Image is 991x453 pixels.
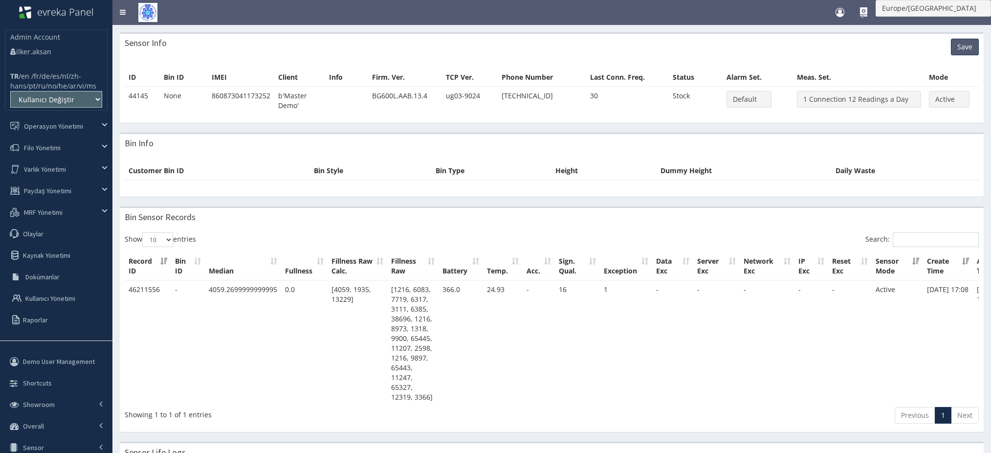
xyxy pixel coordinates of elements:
[125,406,472,420] div: Showing 1 to 1 of 1 entries
[368,87,442,114] td: BG600L.AAB.13.4
[29,81,36,91] a: pt
[325,68,368,87] th: Info
[125,68,160,87] th: ID
[523,252,555,280] th: Acc.: activate to sort column ascending
[387,252,439,280] th: Fillness Raw: activate to sort column ascending
[10,71,81,91] a: zh-hans
[281,252,328,280] th: Fullness: activate to sort column ascending
[125,139,154,148] h3: Bin Info
[523,281,555,406] td: -
[793,68,925,87] th: Meas. Set.
[48,81,56,91] a: no
[600,252,652,280] th: Exception: activate to sort column ascending
[160,68,208,87] th: Bin ID
[439,281,483,406] td: 366.0
[59,81,67,91] a: he
[951,39,979,55] button: Save
[872,281,923,406] td: Active
[125,87,160,114] td: 44145
[142,232,173,247] select: Showentries
[832,162,979,180] th: Daily Waste
[10,71,19,81] b: TR
[733,94,759,104] span: Default
[2,309,112,331] a: Raporlar
[37,5,94,19] span: evreka Panel
[882,3,978,13] span: Europe/[GEOGRAPHIC_DATA]
[171,252,205,280] th: Bin ID: activate to sort column ascending
[24,143,61,152] span: Filo Yönetimi
[281,281,328,406] td: 0.0
[923,281,973,406] td: [DATE] 17:08
[24,165,66,174] span: Varlık Yönetimi
[483,281,523,406] td: 24.93
[723,68,793,87] th: Alarm Set.
[600,281,652,406] td: 1
[935,94,957,104] span: Active
[859,7,868,16] div: Nasıl Kullanırım?
[439,252,483,280] th: Battery: activate to sort column ascending
[24,122,83,131] span: Operasyon Yönetimi
[52,71,60,81] a: es
[24,186,71,195] span: Paydaş Yönetimi
[986,448,991,453] iframe: JSD widget
[23,316,48,324] span: Raporlar
[740,281,794,406] td: -
[34,71,39,81] a: fr
[803,94,908,104] span: 1 Connection 12 Readings a Day
[125,252,171,280] th: Record ID: activate to sort column ascending
[38,81,45,91] a: ru
[935,407,951,424] a: 1
[69,81,76,91] a: ar
[171,281,205,406] td: -
[555,252,600,280] th: Sign. Qual.: activate to sort column ascending
[432,162,551,180] th: Bin Type
[657,162,832,180] th: Dummy Height
[652,252,693,280] th: Data Exc: activate to sort column ascending
[42,71,50,81] a: de
[368,68,442,87] th: Firm. Ver.
[24,208,63,217] span: MRF Yönetimi
[951,407,979,424] a: Next
[205,281,281,406] td: 4059.2699999999995
[794,252,828,280] th: IP Exc: activate to sort column ascending
[923,252,973,280] th: Create Time: activate to sort column ascending
[21,71,29,81] a: en
[740,252,794,280] th: Network Exc: activate to sort column ascending
[125,232,196,247] label: Show entries
[727,91,771,108] button: Default
[669,87,723,114] td: Stock
[387,281,439,406] td: [1216, 6083, 7719, 6317, 3111, 6385, 38696, 1216, 8973, 1318, 9900, 65445, 11207, 2598, 1216, 989...
[23,229,44,238] span: Olaylar
[895,407,935,424] a: Previous
[893,232,979,247] input: Search:
[442,68,498,87] th: TCP Ver.
[87,81,96,91] a: ms
[125,39,167,47] h3: Sensor Info
[2,288,112,309] a: Kullanıcı Yönetimi
[794,281,828,406] td: -
[551,162,657,180] th: Height
[23,379,52,387] span: Shortcuts
[865,232,979,247] label: Search:
[19,6,32,19] img: evreka_logo_1_HoezNYK_wy30KrO.png
[208,68,274,87] th: IMEI
[10,32,60,42] p: Admin Account
[23,251,70,260] span: Kaynak Yönetimi
[23,443,44,452] span: Sensor
[62,71,68,81] a: nl
[828,281,872,406] td: -
[125,213,196,222] h3: Bin Sensor Records
[208,87,274,114] td: 860873041173252
[25,294,75,303] span: Kullanıcı Yönetimi
[125,162,310,180] th: Customer Bin ID
[125,281,171,406] td: 46211556
[586,68,669,87] th: Last Conn. Freq.
[23,357,95,366] span: Demo User Management
[669,68,723,87] th: Status
[79,81,84,91] a: vi
[274,68,326,87] th: Client
[205,252,281,280] th: Median: activate to sort column ascending
[23,400,55,409] span: Showroom
[693,281,740,406] td: -
[925,68,979,87] th: Mode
